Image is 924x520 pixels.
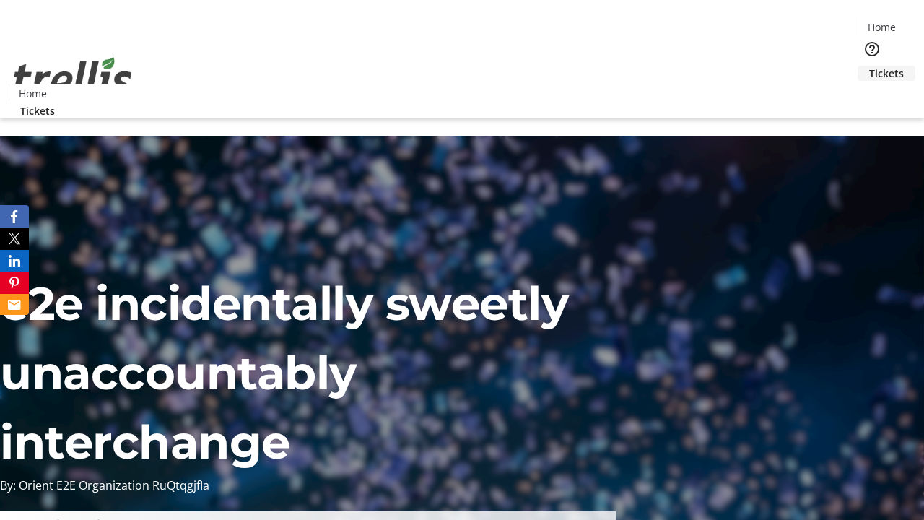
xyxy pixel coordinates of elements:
a: Home [9,86,56,101]
a: Tickets [9,103,66,118]
span: Home [868,19,896,35]
span: Tickets [869,66,904,81]
button: Help [858,35,886,64]
a: Home [858,19,905,35]
a: Tickets [858,66,915,81]
img: Orient E2E Organization RuQtqgjfIa's Logo [9,41,137,113]
button: Cart [858,81,886,110]
span: Home [19,86,47,101]
span: Tickets [20,103,55,118]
